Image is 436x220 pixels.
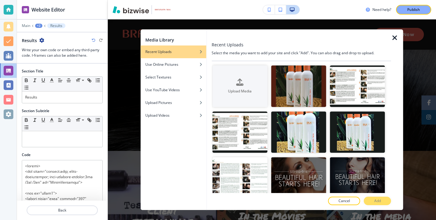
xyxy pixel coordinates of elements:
h4: Use Online Pictures [145,62,178,67]
button: Results [47,23,65,28]
h2: Section Subtitle [22,108,49,114]
h4: Select Textures [145,75,171,80]
button: Publish [396,5,431,15]
h2: Website Editor [31,6,65,13]
img: editor icon [22,6,29,13]
h4: Use YouTube Videos [145,87,180,93]
h2: Results [22,37,37,44]
h3: Recent Uploads [212,42,243,48]
button: Upload Pictures [140,96,206,109]
button: Select Textures [140,71,206,84]
h3: Need help? [372,7,391,12]
button: Use Online Pictures [140,58,206,71]
img: Bizwise Logo [113,6,149,13]
p: Results [50,24,62,28]
p: Publish [407,7,420,12]
button: Main [22,24,30,28]
button: Cancel [328,197,360,205]
button: Recent Uploads [140,45,206,58]
h4: Upload Pictures [145,100,172,105]
h2: Code [22,152,31,158]
p: Results [25,95,99,100]
button: Use YouTube Videos [140,84,206,96]
p: Back [27,208,97,213]
h2: Media Library [145,37,174,43]
h4: Upload Videos [145,113,170,118]
button: Upload Media [212,65,267,107]
p: Cancel [339,198,350,204]
h4: Recent Uploads [145,49,172,55]
h2: Section Title [22,68,43,74]
img: Your Logo [154,9,171,11]
button: +2 [35,24,42,28]
h4: Upload Media [212,88,267,94]
h3: Write your own code or embed any third-party code. I-frames can also be added here. [22,47,103,58]
button: Back [27,205,98,215]
button: Upload Videos [140,109,206,122]
h4: Select the media you want to add your site and click "Add". You can also drag and drop to upload. [212,50,391,56]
